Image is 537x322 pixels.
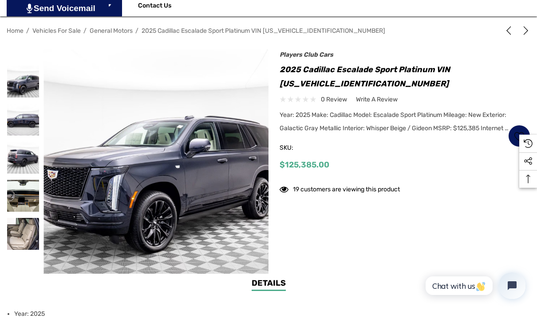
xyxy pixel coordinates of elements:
[138,2,171,12] a: Contact Us
[280,62,530,91] h1: 2025 Cadillac Escalade Sport Platinum VIN [US_VEHICLE_IDENTIFICATION_NUMBER]
[416,265,533,306] iframe: Tidio Chat
[7,142,39,174] img: 2025 Cadillac Escalade Sport Platinum VIN 1GYS9GRL8SR194287
[280,142,324,154] span: SKU:
[90,27,133,35] a: General Motors
[514,131,525,141] svg: Wish List
[7,218,39,250] img: 2025 Cadillac Escalade Sport Platinum VIN 1GYS9GRL8SR194287
[524,157,533,166] svg: Social Media
[280,181,400,195] div: 19 customers are viewing this product
[252,277,286,291] a: Details
[321,94,347,105] span: 0 review
[27,4,32,13] img: PjwhLS0gR2VuZXJhdG9yOiBHcmF2aXQuaW8gLS0+PHN2ZyB4bWxucz0iaHR0cDovL3d3dy53My5vcmcvMjAwMC9zdmciIHhtb...
[508,125,530,147] a: Wish List
[504,26,517,35] a: Previous
[7,23,530,39] nav: Breadcrumb
[7,180,39,212] img: 2025 Cadillac Escalade Sport Platinum VIN 1GYS9GRL8SR194287
[7,66,39,97] img: 2025 Cadillac Escalade Sport Platinum VIN 1GYS9GRL8SR194287
[356,94,398,105] a: Write a Review
[280,111,509,132] span: Year: 2025 Make: Cadillac Model: Escalade Sport Platinum Mileage: New Exterior: Galactic Gray Met...
[142,27,385,35] a: 2025 Cadillac Escalade Sport Platinum VIN [US_VEHICLE_IDENTIFICATION_NUMBER]
[7,104,39,136] img: 2025 Cadillac Escalade Sport Platinum VIN 1GYS9GRL8SR194287
[280,160,329,170] span: $125,385.00
[519,175,537,183] svg: Top
[32,27,81,35] a: Vehicles For Sale
[524,139,533,148] svg: Recently Viewed
[106,2,112,8] svg: Icon Arrow Down
[280,51,333,58] a: Players Club Cars
[7,27,24,35] a: Home
[518,26,530,35] a: Next
[356,96,398,104] span: Write a Review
